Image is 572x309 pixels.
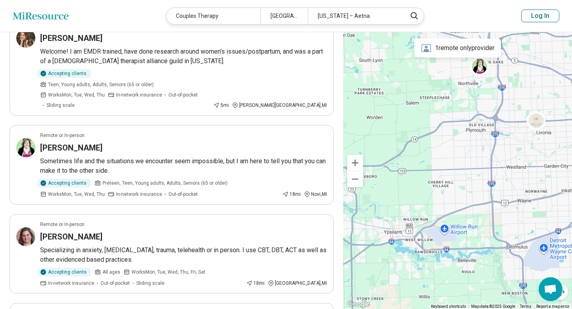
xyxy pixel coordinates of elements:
div: 18 mi [282,191,301,198]
span: Works Mon, Tue, Wed, Thu, Fri, Sat [131,268,205,276]
div: 5 mi [213,102,229,109]
div: 1 remote only provider [414,39,501,58]
span: In-network insurance [48,280,94,287]
p: Specializing in anxiety, [MEDICAL_DATA], trauma, telehealth or in person. I use CBT, DBT, ACT as ... [40,245,327,265]
a: Terms [520,304,531,309]
div: Accepting clients [37,69,91,78]
span: All ages [102,268,120,276]
button: Zoom in [347,155,363,171]
span: Sliding scale [46,102,75,109]
p: Welcome! I am EMDR trained, have done research around women's issues/postpartum, and was a part o... [40,47,327,66]
span: In-network insurance [116,191,162,198]
h3: [PERSON_NAME] [40,231,102,242]
div: Couples Therapy [166,8,261,24]
span: In-network insurance [116,91,162,98]
span: Sliding scale [136,280,164,287]
span: Out-of-pocket [168,191,198,198]
div: Accepting clients [37,268,91,276]
div: Novi , MI [304,191,327,198]
span: Works Mon, Tue, Wed, Thu [48,91,105,98]
div: Accepting clients [37,179,91,187]
a: Report a map error [536,304,570,309]
span: Works Mon, Tue, Wed, Thu [48,191,105,198]
span: Teen, Young adults, Adults, Seniors (65 or older) [48,81,154,88]
p: Sometimes life and the situations we encounter seem impossible, but I am here to tell you that yo... [40,156,327,176]
span: Out-of-pocket [100,280,130,287]
p: Remote or In-person [40,221,85,228]
button: Log In [521,10,559,22]
div: [US_STATE] – Aetna [308,8,402,24]
button: Zoom out [347,171,363,187]
span: Map data ©2025 Google [471,304,515,309]
span: Preteen, Teen, Young adults, Adults, Seniors (65 or older) [102,180,228,187]
div: [GEOGRAPHIC_DATA] , MI [268,280,327,287]
a: Open chat [539,277,562,301]
div: 18 mi [246,280,265,287]
span: Out-of-pocket [168,91,198,98]
p: Remote or In-person [40,132,85,139]
h3: [PERSON_NAME] [40,142,102,153]
h3: [PERSON_NAME] [40,33,102,44]
div: [PERSON_NAME][GEOGRAPHIC_DATA] , MI [232,102,327,109]
div: [GEOGRAPHIC_DATA] [261,8,308,24]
